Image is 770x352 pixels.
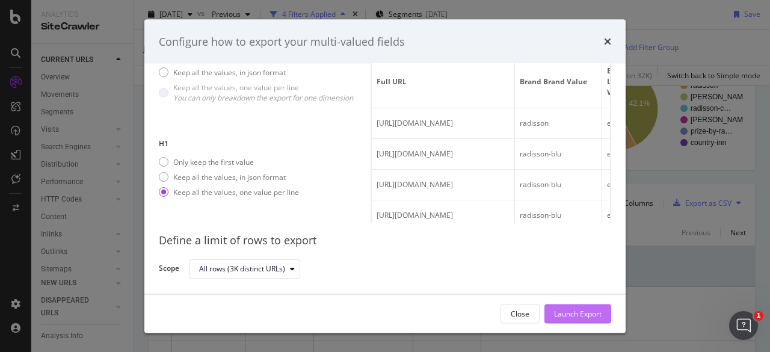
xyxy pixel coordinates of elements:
td: radisson-blu [515,140,602,170]
div: Keep all the values, one value per line [173,187,299,197]
label: H1 [159,139,361,149]
div: Configure how to export your multi-valued fields [159,34,405,49]
span: https://www.radissonhotels.com/en-us/hotels/radisson-blu-conference-oslo-alna [377,180,453,190]
div: Keep all the values, in json format [159,172,299,182]
div: Only keep the first value [173,157,254,167]
span: Full URL [377,77,507,88]
span: https://www.radissonhotels.com/en-us/hotels/radisson-red-brussels [377,119,453,129]
td: en-us [602,140,662,170]
span: https://www.radissonhotels.com/en-us/hotels/radisson-blu-oslo [377,211,453,221]
button: Close [500,304,540,323]
td: en-us [602,201,662,232]
div: You can only breakdown the export for one dimension [173,93,353,103]
div: All rows (3K distinct URLs) [199,265,285,273]
span: 1 [754,311,763,321]
td: radisson-blu [515,201,602,232]
label: Scope [159,264,179,277]
span: brand Brand Value [520,77,594,88]
div: Close [511,308,529,318]
iframe: Intercom live chat [729,311,758,340]
div: Only keep the first value [159,157,299,167]
div: modal [144,19,626,333]
div: Keep all the values, one value per line [173,82,353,103]
button: Launch Export [544,304,611,323]
td: en-us [602,109,662,140]
div: times [604,34,611,49]
div: Define a limit of rows to export [159,233,611,249]
td: en-us [602,170,662,201]
span: https://www.radissonhotels.com/en-us/hotels/radisson-blu-oslo-nydalen [377,149,453,159]
div: Keep all the values, in json format [173,172,286,182]
td: radisson [515,109,602,140]
span: brand Language Value [607,66,654,99]
td: radisson-blu [515,170,602,201]
div: Launch Export [554,308,602,318]
div: Keep all the values, in json format [159,67,353,78]
button: All rows (3K distinct URLs) [189,259,300,279]
div: Keep all the values, in json format [173,67,286,78]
